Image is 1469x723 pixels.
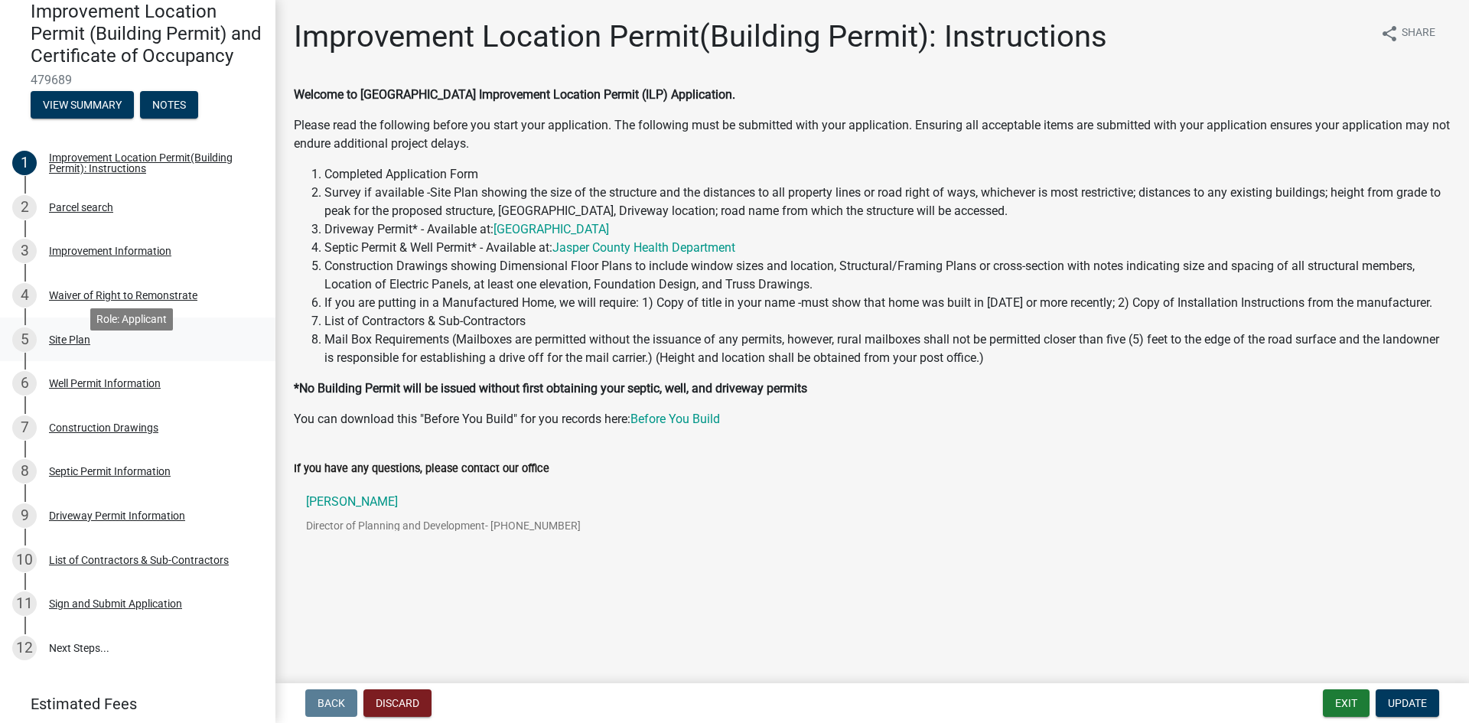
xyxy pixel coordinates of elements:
[1368,18,1448,48] button: shareShare
[294,87,735,102] strong: Welcome to [GEOGRAPHIC_DATA] Improvement Location Permit (ILP) Application.
[140,91,198,119] button: Notes
[49,334,90,345] div: Site Plan
[294,116,1451,153] p: Please read the following before you start your application. The following must be submitted with...
[1376,689,1439,717] button: Update
[1402,24,1435,43] span: Share
[49,598,182,609] div: Sign and Submit Application
[363,689,432,717] button: Discard
[90,308,173,331] div: Role: Applicant
[324,184,1451,220] li: Survey if available -Site Plan showing the size of the structure and the distances to all propert...
[294,410,1451,428] p: You can download this "Before You Build" for you records here:
[12,283,37,308] div: 4
[294,18,1107,55] h1: Improvement Location Permit(Building Permit): Instructions
[140,100,198,112] wm-modal-confirm: Notes
[12,195,37,220] div: 2
[12,239,37,263] div: 3
[1388,697,1427,709] span: Update
[305,689,357,717] button: Back
[12,459,37,484] div: 8
[294,464,549,474] label: If you have any questions, please contact our office
[12,415,37,440] div: 7
[324,165,1451,184] li: Completed Application Form
[49,202,113,213] div: Parcel search
[12,151,37,175] div: 1
[12,689,251,719] a: Estimated Fees
[324,257,1451,294] li: Construction Drawings showing Dimensional Floor Plans to include window sizes and location, Struc...
[31,100,134,112] wm-modal-confirm: Summary
[1380,24,1399,43] i: share
[12,636,37,660] div: 12
[294,381,807,396] strong: *No Building Permit will be issued without first obtaining your septic, well, and driveway permits
[49,290,197,301] div: Waiver of Right to Remonstrate
[31,73,245,87] span: 479689
[12,591,37,616] div: 11
[324,294,1451,312] li: If you are putting in a Manufactured Home, we will require: 1) Copy of title in your name -must s...
[324,331,1451,367] li: Mail Box Requirements (Mailboxes are permitted without the issuance of any permits, however, rura...
[31,91,134,119] button: View Summary
[306,496,581,508] p: [PERSON_NAME]
[318,697,345,709] span: Back
[493,222,609,236] a: [GEOGRAPHIC_DATA]
[324,239,1451,257] li: Septic Permit & Well Permit* - Available at:
[49,466,171,477] div: Septic Permit Information
[49,246,171,256] div: Improvement Information
[294,484,1451,555] a: [PERSON_NAME]Director of Planning and Development- [PHONE_NUMBER]
[324,312,1451,331] li: List of Contractors & Sub-Contractors
[49,378,161,389] div: Well Permit Information
[12,371,37,396] div: 6
[485,519,581,532] span: - [PHONE_NUMBER]
[49,152,251,174] div: Improvement Location Permit(Building Permit): Instructions
[49,422,158,433] div: Construction Drawings
[324,220,1451,239] li: Driveway Permit* - Available at:
[12,503,37,528] div: 9
[12,548,37,572] div: 10
[552,240,735,255] a: Jasper County Health Department
[49,510,185,521] div: Driveway Permit Information
[1323,689,1370,717] button: Exit
[31,1,263,67] h4: Improvement Location Permit (Building Permit) and Certificate of Occupancy
[49,555,229,565] div: List of Contractors & Sub-Contractors
[12,327,37,352] div: 5
[306,520,605,531] p: Director of Planning and Development
[630,412,720,426] a: Before You Build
